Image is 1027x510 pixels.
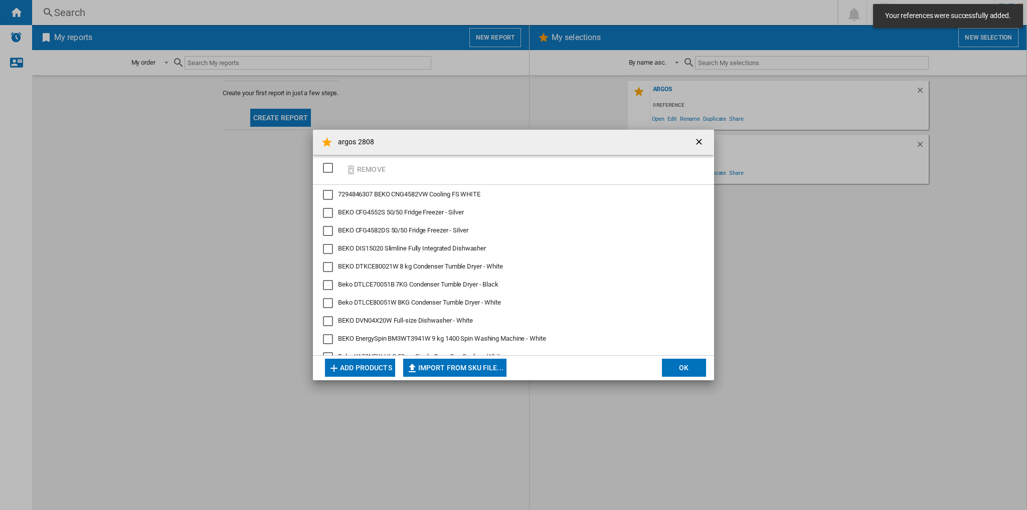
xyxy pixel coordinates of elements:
h4: argos 2808 [333,137,374,147]
span: Your references were successfully added. [882,11,1014,21]
button: Import from SKU file... [403,359,506,377]
span: Beko DTLCE70051B 7KG Condenser Tumble Dryer - Black [338,281,498,288]
md-checkbox: BEKO DVN04X20W Full-size Dishwasher - White [323,316,696,326]
md-checkbox: 7294846307 BEKO CNG4582VW Cooling FS WHITE [323,190,696,200]
span: BEKO DIS15020 Slimline Fully Integrated Dishwasher [338,244,486,252]
button: getI18NText('BUTTONS.CLOSE_DIALOG') [690,132,710,152]
button: OK [662,359,706,377]
md-checkbox: BEKO EnergySpin BM3WT3941W 9 kg 1400 Spin Washing Machine - White [323,334,696,344]
span: 7294846307 BEKO CNG4582VW Cooling FS WHITE [338,190,480,198]
md-checkbox: BEKO DIS15020 Slimline Fully Integrated Dishwasher [323,244,696,254]
md-checkbox: BEKO DTKCE80021W 8 kg Condenser Tumble Dryer - White [323,262,696,272]
button: Remove [342,158,389,181]
md-checkbox: BEKO CFG4552S 50/50 Fridge Freezer - Silver [323,208,696,218]
span: BEKO DVN04X20W Full-size Dishwasher - White [338,317,473,324]
md-checkbox: Beko KA52NEW HLG 50cm Single Oven Gas Cooker - White [323,352,696,362]
md-checkbox: SELECTIONS.EDITION_POPUP.SELECT_DESELECT [323,160,338,176]
span: Beko KA52NEW HLG 50cm Single Oven Gas Cooker - White [338,353,503,360]
md-checkbox: Beko DTLCE80051W 8KG Condenser Tumble Dryer - White [323,298,696,308]
span: BEKO EnergySpin BM3WT3941W 9 kg 1400 Spin Washing Machine - White [338,335,546,342]
span: BEKO CFG4582DS 50/50 Fridge Freezer - Silver [338,226,468,234]
button: Add products [325,359,395,377]
ng-md-icon: getI18NText('BUTTONS.CLOSE_DIALOG') [694,137,706,149]
md-checkbox: BEKO CFG4582DS 50/50 Fridge Freezer - Silver [323,226,696,236]
md-checkbox: Beko DTLCE70051B 7KG Condenser Tumble Dryer - Black [323,280,696,290]
span: Beko DTLCE80051W 8KG Condenser Tumble Dryer - White [338,299,501,306]
span: BEKO DTKCE80021W 8 kg Condenser Tumble Dryer - White [338,263,503,270]
span: BEKO CFG4552S 50/50 Fridge Freezer - Silver [338,208,464,216]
